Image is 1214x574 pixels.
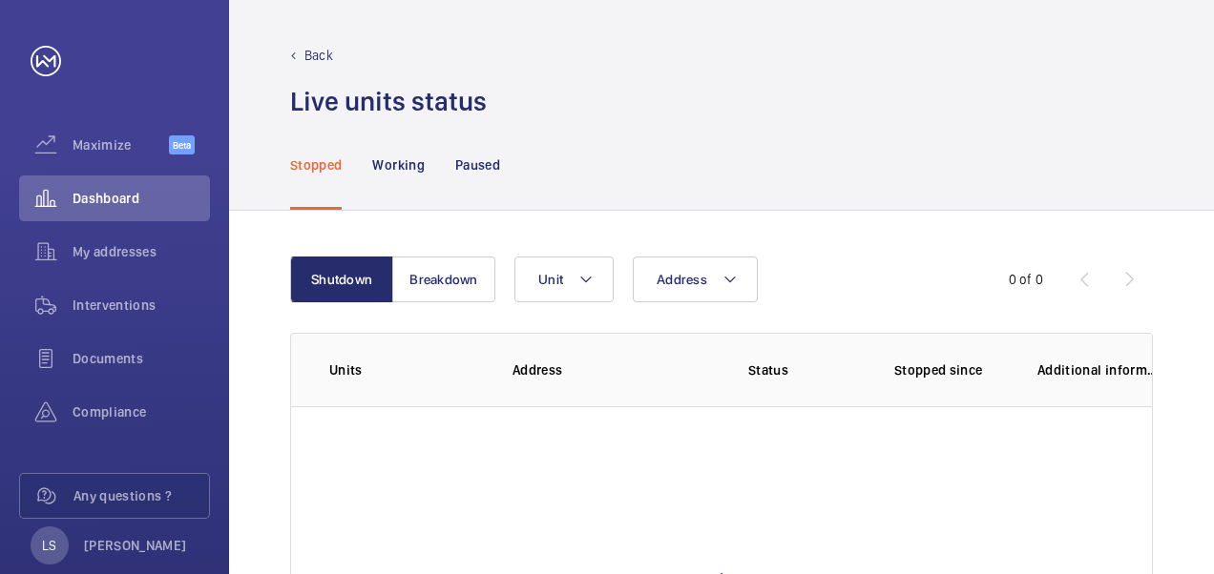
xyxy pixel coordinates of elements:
h1: Live units status [290,84,487,119]
p: Stopped [290,155,342,174]
p: Stopped since [894,360,1007,379]
span: Beta [169,135,195,154]
span: Documents [73,349,210,368]
span: Unit [538,272,563,287]
p: Additional information [1037,360,1160,379]
span: Address [657,272,707,287]
p: Status [686,360,850,379]
p: [PERSON_NAME] [84,536,187,555]
p: Back [304,46,333,65]
span: My addresses [73,242,210,261]
p: Paused [455,155,500,174]
p: Units [329,360,482,379]
span: Any questions ? [73,486,209,505]
div: 0 of 0 [1009,270,1043,289]
span: Dashboard [73,189,210,208]
button: Shutdown [290,256,393,302]
p: Working [372,155,424,174]
button: Unit [514,256,614,302]
p: Address [513,360,673,379]
span: Interventions [73,296,210,315]
p: LS [42,536,56,555]
button: Breakdown [392,256,495,302]
span: Compliance [73,402,210,421]
button: Address [633,256,758,302]
span: Maximize [73,135,169,154]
